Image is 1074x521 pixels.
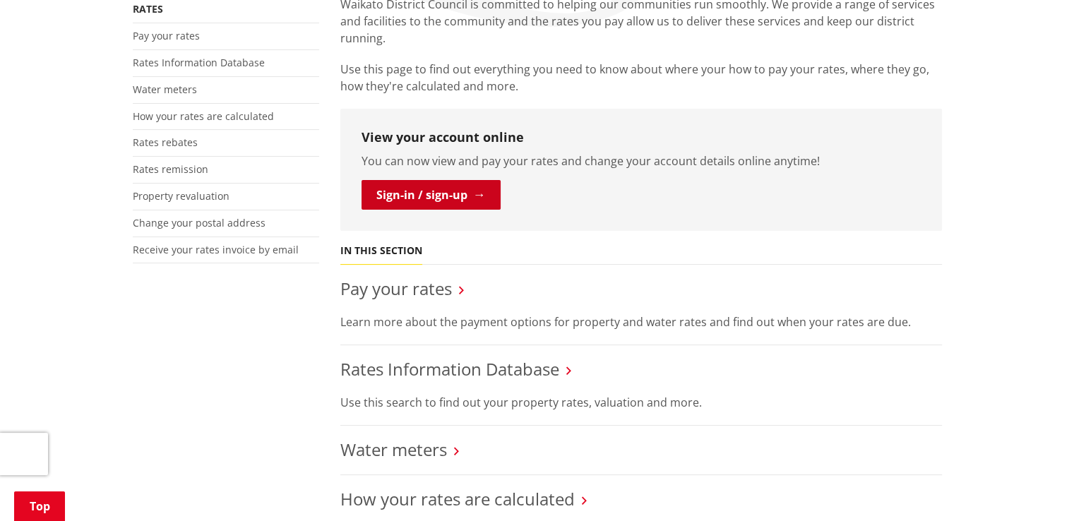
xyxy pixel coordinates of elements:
a: Water meters [133,83,197,96]
a: Rates Information Database [340,357,559,381]
p: Use this page to find out everything you need to know about where your how to pay your rates, whe... [340,61,942,95]
a: Change your postal address [133,216,265,229]
p: Use this search to find out your property rates, valuation and more. [340,394,942,411]
a: Top [14,491,65,521]
p: Learn more about the payment options for property and water rates and find out when your rates ar... [340,313,942,330]
a: Rates [133,2,163,16]
iframe: Messenger Launcher [1009,462,1060,513]
h5: In this section [340,245,422,257]
a: Water meters [340,438,447,461]
a: Sign-in / sign-up [362,180,501,210]
a: How your rates are calculated [340,487,575,510]
a: Rates remission [133,162,208,176]
a: Receive your rates invoice by email [133,243,299,256]
a: Property revaluation [133,189,229,203]
a: Rates Information Database [133,56,265,69]
h3: View your account online [362,130,921,145]
a: Pay your rates [340,277,452,300]
a: Pay your rates [133,29,200,42]
p: You can now view and pay your rates and change your account details online anytime! [362,152,921,169]
a: How your rates are calculated [133,109,274,123]
a: Rates rebates [133,136,198,149]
